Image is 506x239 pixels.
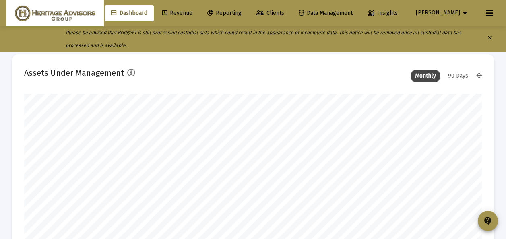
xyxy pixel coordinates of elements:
[24,66,124,79] h2: Assets Under Management
[162,10,192,16] span: Revenue
[156,5,199,21] a: Revenue
[293,5,359,21] a: Data Management
[201,5,248,21] a: Reporting
[483,216,493,226] mat-icon: contact_support
[299,10,353,16] span: Data Management
[105,5,154,21] a: Dashboard
[416,10,460,16] span: [PERSON_NAME]
[368,10,398,16] span: Insights
[111,10,147,16] span: Dashboard
[411,70,440,82] div: Monthly
[12,5,98,21] img: Dashboard
[361,5,404,21] a: Insights
[487,33,493,45] mat-icon: clear
[250,5,291,21] a: Clients
[207,10,242,16] span: Reporting
[444,70,472,82] div: 90 Days
[460,5,470,21] mat-icon: arrow_drop_down
[66,30,461,48] i: Please be advised that BridgeFT is still processing custodial data which could result in the appe...
[406,5,479,21] button: [PERSON_NAME]
[256,10,284,16] span: Clients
